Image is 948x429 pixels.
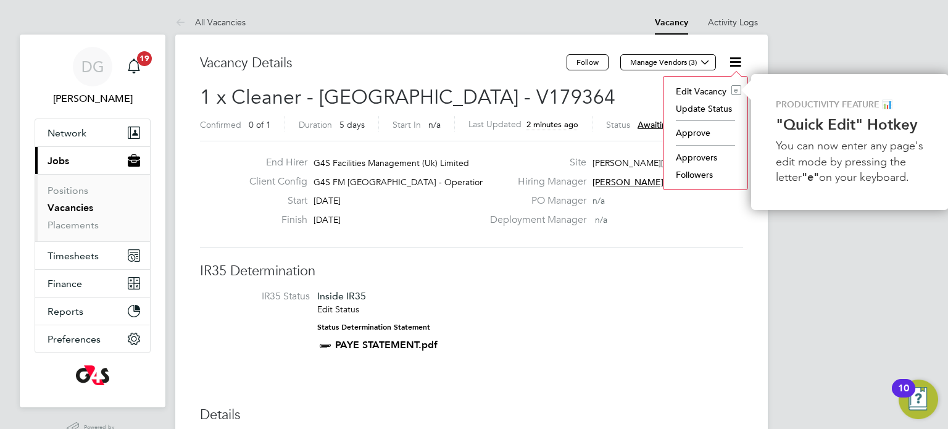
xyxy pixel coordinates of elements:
span: n/a [592,195,605,206]
li: Followers [670,166,741,183]
span: 1 x Cleaner - [GEOGRAPHIC_DATA] - V179364 [200,85,615,109]
label: Deployment Manager [483,214,586,227]
span: You can now enter any page's edit mode by pressing the letter [776,139,926,183]
button: Open Resource Center, 10 new notifications [899,380,938,419]
span: Preferences [48,333,101,345]
span: [PERSON_NAME] [592,177,663,188]
span: Danny Glass [35,91,151,106]
label: End Hirer [239,156,307,169]
span: on your keyboard. [819,170,909,184]
label: Status [606,119,630,130]
a: Vacancies [48,202,93,214]
label: Hiring Manager [483,175,586,188]
strong: "e" [802,170,819,184]
span: Timesheets [48,250,99,262]
span: 19 [137,51,152,66]
li: Approve [670,124,741,141]
a: Positions [48,185,88,196]
label: IR35 Status [212,290,310,303]
label: Start [239,194,307,207]
span: Finance [48,278,82,289]
label: Duration [299,119,332,130]
strong: Status Determination Statement [317,323,430,331]
a: Go to account details [35,47,151,106]
div: 10 [898,388,909,404]
nav: Main navigation [20,35,165,407]
span: 5 days [339,119,365,130]
a: All Vacancies [175,17,246,28]
span: 0 of 1 [249,119,271,130]
span: Reports [48,306,83,317]
strong: "Quick Edit" Hotkey [776,115,917,133]
label: Last Updated [468,119,522,130]
span: DG [81,59,104,75]
label: Confirmed [200,119,241,130]
span: Network [48,127,86,139]
span: Jobs [48,155,69,167]
span: G4S Facilities Management (Uk) Limited [314,157,469,169]
i: e [731,85,741,95]
span: G4S FM [GEOGRAPHIC_DATA] - Operational [314,177,491,188]
a: PAYE STATEMENT.pdf [335,339,438,351]
li: Update Status [670,100,741,117]
span: [DATE] [314,214,341,225]
span: Inside IR35 [317,290,366,302]
a: Edit Status [317,304,359,315]
span: Awaiting approval - 0/2 [638,119,731,130]
span: n/a [428,119,441,130]
span: n/a [595,214,607,225]
li: Edit Vacancy [670,83,741,100]
button: Follow [567,54,609,70]
a: Placements [48,219,99,231]
a: Go to home page [35,365,151,385]
button: Manage Vendors (3) [620,54,716,70]
label: Site [483,156,586,169]
span: 2 minutes ago [526,119,578,130]
span: [PERSON_NAME][GEOGRAPHIC_DATA] [592,157,750,169]
a: Activity Logs [708,17,758,28]
li: Approvers [670,149,741,166]
a: Vacancy [655,17,688,28]
img: g4s-logo-retina.png [76,365,109,385]
label: PO Manager [483,194,586,207]
label: Finish [239,214,307,227]
span: [DATE] [314,195,341,206]
label: Client Config [239,175,307,188]
h3: Vacancy Details [200,54,567,72]
p: PRODUCTIVITY FEATURE 📊 [776,99,924,111]
h3: IR35 Determination [200,262,743,280]
h3: Details [200,406,743,424]
label: Start In [393,119,421,130]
